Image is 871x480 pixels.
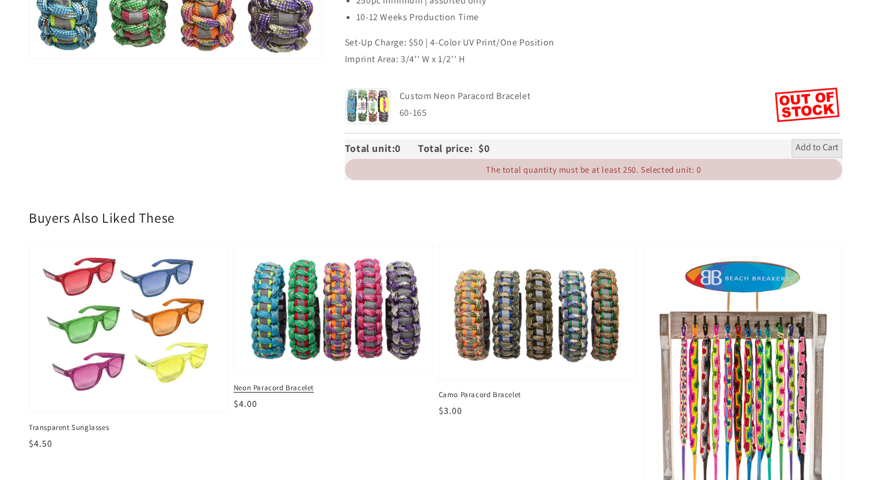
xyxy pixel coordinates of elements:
img: Camo Paracord Bracelet [451,257,626,368]
img: Out of Stock Default Title [775,87,839,122]
img: Neon Paracord Bracelet [243,255,423,363]
a: Neon Paracord Bracelet Neon Paracord Bracelet $4.00 [234,245,433,412]
h2: Buyers Also Liked These [29,209,842,227]
div: The total quantity must be at least 250. Selected unit: 0 [345,159,842,180]
span: $0 [478,142,489,155]
div: Total unit: Total price: [345,139,478,158]
span: 0 [395,142,418,155]
a: Camo Paracord Bracelet Camo Paracord Bracelet $3.00 [439,245,638,418]
li: 10-12 Weeks Production Time [356,9,842,26]
span: Neon Paracord Bracelet [234,383,433,393]
span: $3.00 [439,405,462,417]
img: Default Title [345,88,391,124]
div: Custom Neon Paracord Bracelet [400,88,773,105]
span: Add to Cart [796,142,838,155]
a: Transparent SunglassesTransparent Sunglasses Transparent Sunglasses $4.50 [29,245,228,451]
span: $4.00 [234,398,257,410]
button: Add to Cart [792,139,842,158]
p: Imprint Area: 3/4'' W x 1/2'' H [345,51,842,68]
span: $4.50 [29,437,52,449]
span: Set-Up Charge: $50 | 4-Color UV Print/One Position [345,36,554,48]
span: Camo Paracord Bracelet [439,390,638,400]
div: 60-165 [400,105,775,121]
span: Transparent Sunglasses [29,422,228,433]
